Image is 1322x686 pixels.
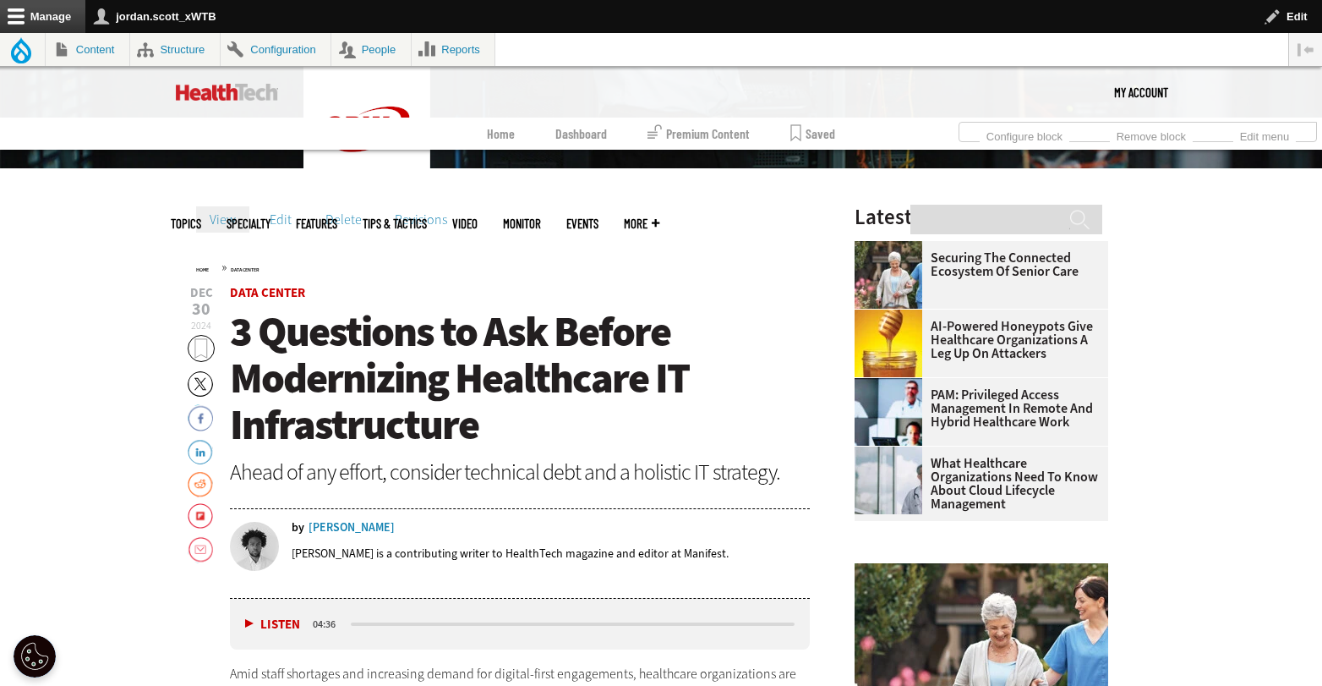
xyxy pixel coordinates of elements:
img: J.P. Pressley [230,522,279,571]
p: [PERSON_NAME] is a contributing writer to HealthTech magazine and editor at Manifest. [292,546,729,562]
a: Data Center [231,266,259,273]
a: Events [566,217,598,230]
a: Dashboard [555,118,607,150]
div: User menu [1114,67,1168,118]
button: Open Preferences [14,635,56,678]
a: remote call with care team [855,378,931,392]
a: Home [196,266,209,273]
a: My Account [1114,67,1168,118]
a: Home [487,118,515,150]
span: 3 Questions to Ask Before Modernizing Healthcare IT Infrastructure [230,304,689,453]
a: Video [452,217,478,230]
div: » [196,261,810,274]
span: Dec [188,287,215,299]
span: Specialty [227,217,270,230]
a: Reports [412,33,495,66]
button: Vertical orientation [1289,33,1322,66]
a: PAM: Privileged Access Management in Remote and Hybrid Healthcare Work [855,388,1098,429]
div: Cookie Settings [14,635,56,678]
a: Content [46,33,129,66]
a: [PERSON_NAME] [309,522,395,534]
img: jar of honey with a honey dipper [855,310,922,377]
span: by [292,522,304,534]
a: Remove block [1110,125,1193,144]
img: remote call with care team [855,378,922,446]
a: MonITor [503,217,541,230]
h3: Latest Articles [855,206,1108,228]
span: More [624,217,659,230]
img: doctor in front of clouds and reflective building [855,447,922,514]
a: jar of honey with a honey dipper [855,310,931,323]
a: Features [296,217,337,230]
a: nurse walks with senior woman through a garden [855,241,931,255]
span: 30 [188,301,215,318]
div: duration [310,617,348,632]
a: Saved [790,118,835,150]
a: doctor in front of clouds and reflective building [855,447,931,460]
a: Premium Content [647,118,750,150]
img: Home [176,84,278,101]
a: Data Center [230,284,305,301]
button: Listen [245,618,300,631]
span: Topics [171,217,201,230]
a: Securing the Connected Ecosystem of Senior Care [855,251,1098,278]
a: What Healthcare Organizations Need To Know About Cloud Lifecycle Management [855,457,1098,511]
a: People [331,33,411,66]
a: Tips & Tactics [363,217,427,230]
img: Home [303,67,430,192]
a: AI-Powered Honeypots Give Healthcare Organizations a Leg Up on Attackers [855,320,1098,360]
a: Configure block [980,125,1069,144]
div: media player [230,599,810,650]
div: Ahead of any effort, consider technical debt and a holistic IT strategy. [230,461,810,483]
span: 2024 [191,319,211,332]
a: Structure [130,33,220,66]
a: Configuration [221,33,330,66]
img: nurse walks with senior woman through a garden [855,241,922,309]
a: Edit menu [1233,125,1296,144]
a: CDW [303,178,430,196]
